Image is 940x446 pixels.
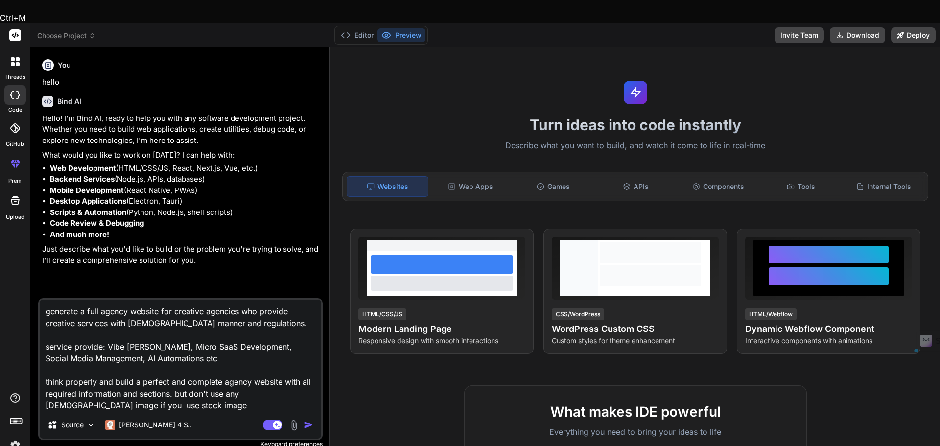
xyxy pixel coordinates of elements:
[57,96,81,106] h6: Bind AI
[761,176,842,197] div: Tools
[595,176,676,197] div: APIs
[552,322,719,336] h4: WordPress Custom CSS
[50,174,321,185] li: (Node.js, APIs, databases)
[891,27,936,43] button: Deploy
[8,177,22,185] label: prem
[843,176,924,197] div: Internal Tools
[50,164,116,173] strong: Web Development
[830,27,885,43] button: Download
[50,163,321,174] li: (HTML/CSS/JS, React, Next.js, Vue, etc.)
[745,308,797,320] div: HTML/Webflow
[50,186,124,195] strong: Mobile Development
[50,185,321,196] li: (React Native, PWAs)
[678,176,759,197] div: Components
[347,176,428,197] div: Websites
[480,401,791,422] h2: What makes IDE powerful
[6,140,24,148] label: GitHub
[358,336,525,346] p: Responsive design with smooth interactions
[745,322,912,336] h4: Dynamic Webflow Component
[304,420,313,430] img: icon
[50,208,126,217] strong: Scripts & Automation
[358,322,525,336] h4: Modern Landing Page
[87,421,95,429] img: Pick Models
[337,28,377,42] button: Editor
[775,27,824,43] button: Invite Team
[42,244,321,266] p: Just describe what you'd like to build or the problem you're trying to solve, and I'll create a c...
[8,106,22,114] label: code
[552,336,719,346] p: Custom styles for theme enhancement
[6,213,24,221] label: Upload
[430,176,511,197] div: Web Apps
[50,207,321,218] li: (Python, Node.js, shell scripts)
[105,420,115,430] img: Claude 4 Sonnet
[42,113,321,146] p: Hello! I'm Bind AI, ready to help you with any software development project. Whether you need to ...
[119,420,192,430] p: [PERSON_NAME] 4 S..
[513,176,594,197] div: Games
[336,140,934,152] p: Describe what you want to build, and watch it come to life in real-time
[50,196,321,207] li: (Electron, Tauri)
[50,230,109,239] strong: And much more!
[745,336,912,346] p: Interactive components with animations
[4,73,25,81] label: threads
[42,77,321,88] p: hello
[358,308,406,320] div: HTML/CSS/JS
[40,300,321,411] textarea: generate a full agency website for creative agencies who provide creative services with [DEMOGRAP...
[336,116,934,134] h1: Turn ideas into code instantly
[552,308,604,320] div: CSS/WordPress
[288,420,300,431] img: attachment
[42,150,321,161] p: What would you like to work on [DATE]? I can help with:
[50,174,115,184] strong: Backend Services
[50,218,144,228] strong: Code Review & Debugging
[377,28,425,42] button: Preview
[58,60,71,70] h6: You
[37,31,95,41] span: Choose Project
[480,426,791,438] p: Everything you need to bring your ideas to life
[61,420,84,430] p: Source
[50,196,126,206] strong: Desktop Applications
